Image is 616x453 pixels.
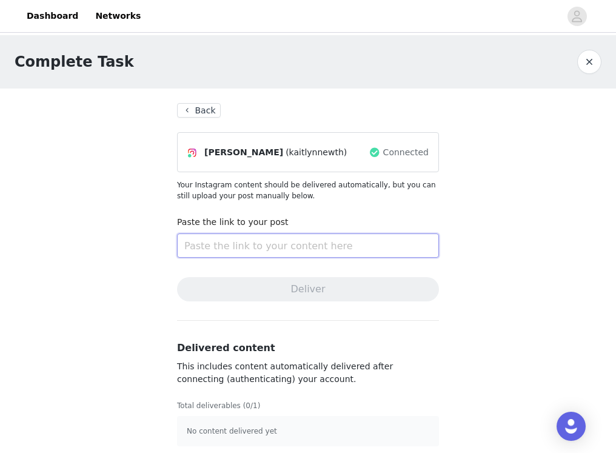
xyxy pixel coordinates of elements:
[187,426,429,437] p: No content delivered yet
[15,51,134,73] h1: Complete Task
[177,103,221,118] button: Back
[177,277,439,301] button: Deliver
[177,361,393,384] span: This includes content automatically delivered after connecting (authenticating) your account.
[19,2,85,30] a: Dashboard
[177,180,439,201] p: Your Instagram content should be delivered automatically, but you can still upload your post manu...
[177,341,439,355] h3: Delivered content
[177,400,439,411] p: Total deliverables (0/1)
[204,146,283,159] span: [PERSON_NAME]
[571,7,583,26] div: avatar
[88,2,148,30] a: Networks
[177,233,439,258] input: Paste the link to your content here
[187,148,197,158] img: Instagram Icon
[557,412,586,441] div: Open Intercom Messenger
[177,217,289,227] label: Paste the link to your post
[383,146,429,159] span: Connected
[286,146,347,159] span: (kaitlynnewth)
